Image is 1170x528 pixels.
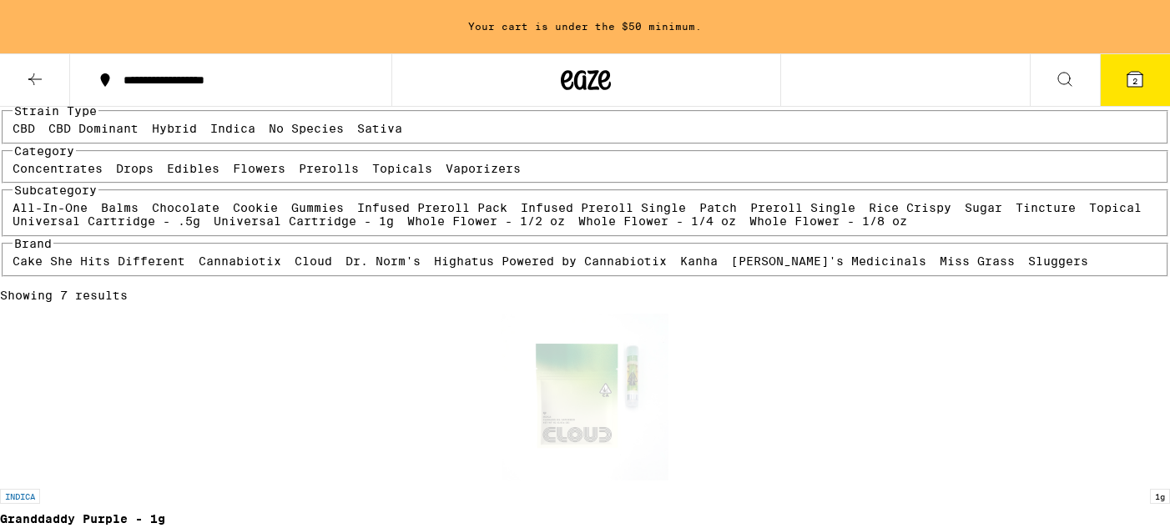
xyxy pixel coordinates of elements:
[13,104,98,118] legend: Strain Type
[214,214,394,228] label: Universal Cartridge - 1g
[578,214,736,228] label: Whole Flower - 1/4 oz
[446,162,521,175] label: Vaporizers
[869,201,951,214] label: Rice Crispy
[699,201,737,214] label: Patch
[1150,489,1170,504] p: 1g
[434,254,667,268] label: Highatus Powered by Cannabiotix
[680,254,718,268] label: Kanha
[48,122,139,135] label: CBD Dominant
[13,254,185,268] label: Cake She Hits Different
[940,254,1015,268] label: Miss Grass
[965,201,1002,214] label: Sugar
[152,122,197,135] label: Hybrid
[295,254,332,268] label: Cloud
[1132,76,1137,86] span: 2
[357,122,402,135] label: Sativa
[1028,254,1088,268] label: Sluggers
[13,201,88,214] label: All-In-One
[167,162,219,175] label: Edibles
[372,162,432,175] label: Topicals
[13,162,103,175] label: Concentrates
[1016,201,1076,214] label: Tincture
[233,162,285,175] label: Flowers
[199,254,281,268] label: Cannabiotix
[750,201,855,214] label: Preroll Single
[521,201,686,214] label: Infused Preroll Single
[299,162,359,175] label: Prerolls
[731,254,926,268] label: [PERSON_NAME]'s Medicinals
[13,237,53,250] legend: Brand
[233,201,278,214] label: Cookie
[152,201,219,214] label: Chocolate
[749,214,907,228] label: Whole Flower - 1/8 oz
[13,122,35,135] label: CBD
[1100,54,1170,106] button: 2
[269,122,344,135] label: No Species
[101,201,139,214] label: Balms
[1089,201,1142,214] label: Topical
[13,184,98,197] legend: Subcategory
[357,201,507,214] label: Infused Preroll Pack
[210,122,255,135] label: Indica
[116,162,154,175] label: Drops
[345,254,421,268] label: Dr. Norm's
[13,144,76,158] legend: Category
[407,214,565,228] label: Whole Flower - 1/2 oz
[291,201,344,214] label: Gummies
[13,214,200,228] label: Universal Cartridge - .5g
